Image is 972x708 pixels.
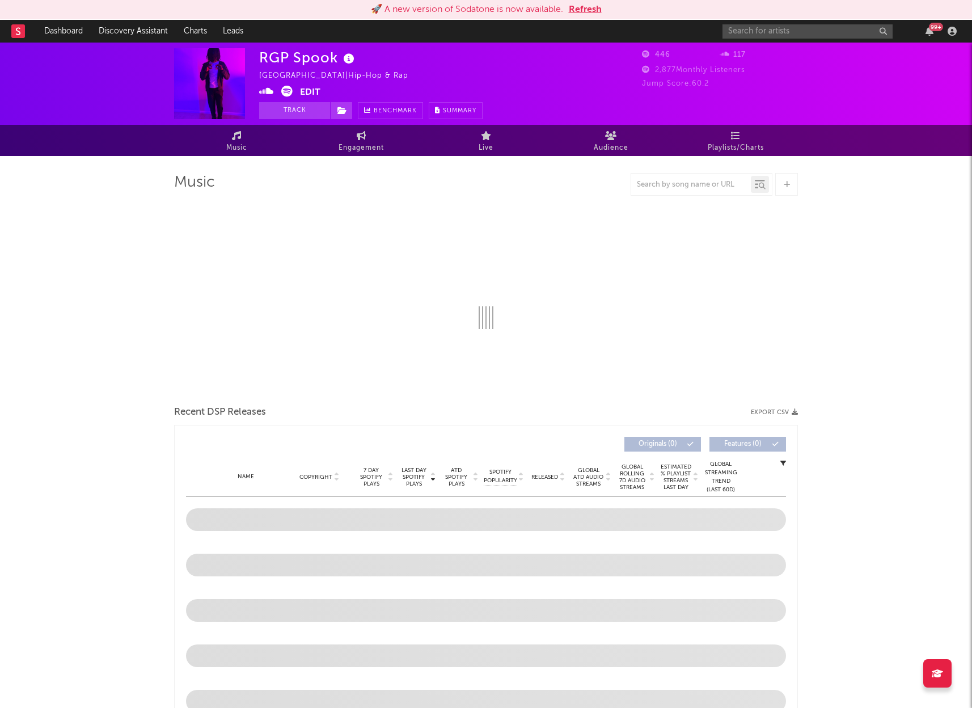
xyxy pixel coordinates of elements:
[531,474,558,481] span: Released
[299,474,332,481] span: Copyright
[441,467,471,487] span: ATD Spotify Plays
[720,51,746,58] span: 117
[642,66,745,74] span: 2,877 Monthly Listeners
[174,406,266,419] span: Recent DSP Releases
[929,23,943,31] div: 99 +
[429,102,483,119] button: Summary
[751,409,798,416] button: Export CSV
[708,141,764,155] span: Playlists/Charts
[91,20,176,43] a: Discovery Assistant
[259,69,421,83] div: [GEOGRAPHIC_DATA] | Hip-hop & Rap
[356,467,386,487] span: 7 Day Spotify Plays
[424,125,548,156] a: Live
[642,51,670,58] span: 446
[176,20,215,43] a: Charts
[925,27,933,36] button: 99+
[36,20,91,43] a: Dashboard
[215,20,251,43] a: Leads
[616,463,648,491] span: Global Rolling 7D Audio Streams
[259,102,330,119] button: Track
[484,468,517,485] span: Spotify Popularity
[374,104,417,118] span: Benchmark
[631,180,751,189] input: Search by song name or URL
[709,437,786,452] button: Features(0)
[594,141,628,155] span: Audience
[259,48,357,67] div: RGP Spook
[660,463,691,491] span: Estimated % Playlist Streams Last Day
[299,125,424,156] a: Engagement
[339,141,384,155] span: Engagement
[632,441,684,448] span: Originals ( 0 )
[300,86,320,100] button: Edit
[399,467,429,487] span: Last Day Spotify Plays
[569,3,602,16] button: Refresh
[443,108,476,114] span: Summary
[673,125,798,156] a: Playlists/Charts
[642,80,709,87] span: Jump Score: 60.2
[209,473,283,481] div: Name
[479,141,493,155] span: Live
[174,125,299,156] a: Music
[226,141,247,155] span: Music
[704,460,738,494] div: Global Streaming Trend (Last 60D)
[548,125,673,156] a: Audience
[358,102,423,119] a: Benchmark
[624,437,701,452] button: Originals(0)
[722,24,893,39] input: Search for artists
[573,467,604,487] span: Global ATD Audio Streams
[717,441,769,448] span: Features ( 0 )
[371,3,563,16] div: 🚀 A new version of Sodatone is now available.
